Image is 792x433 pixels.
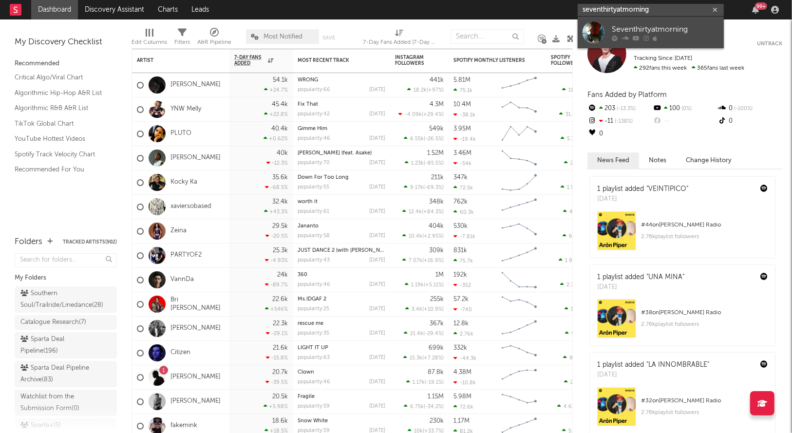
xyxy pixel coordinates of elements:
div: 100 [652,102,717,115]
div: rescue me [298,321,385,326]
div: -54k [453,160,471,167]
a: 360 [298,272,307,278]
div: Recommended [15,58,117,70]
div: +5.98 % [264,403,288,410]
div: Sparta+ ( 5 ) [20,420,61,432]
div: 72.5k [453,185,473,191]
div: -4.93 % [265,257,288,264]
div: -- [652,115,717,128]
a: Citizen [170,349,190,357]
div: popularity: 66 [298,87,330,93]
span: Tracking Since: [DATE] [634,56,692,61]
span: +84.3 % [423,209,442,215]
a: LIGHT IT UP [298,345,328,351]
a: Critical Algo/Viral Chart [15,72,107,83]
button: Change History [676,152,741,169]
div: popularity: 35 [298,331,329,336]
div: Most Recent Track [298,57,371,63]
div: +546 % [265,306,288,312]
a: YNW Melly [170,105,201,113]
div: 24k [277,272,288,278]
input: Search for artists [578,4,724,16]
a: Watchlist from the Submission Form(0) [15,390,117,416]
div: 72.6k [453,404,473,410]
div: ( ) [402,208,444,215]
div: 22.6k [272,296,288,302]
div: Spotify Monthly Listeners [453,57,527,63]
div: 54.1k [273,77,288,83]
div: ( ) [404,330,444,337]
button: Notes [639,152,676,169]
div: 347k [453,174,468,181]
div: popularity: 43 [298,258,330,263]
div: ( ) [559,257,600,264]
a: [PERSON_NAME] [170,81,221,89]
span: 1.17k [413,380,425,385]
div: 203 [587,102,652,115]
input: Search... [451,29,524,44]
div: 12.8k [453,320,469,327]
div: My Folders [15,272,117,284]
div: ( ) [405,282,444,288]
span: 6.75k [410,404,424,410]
div: Spotify Followers [551,55,585,66]
div: -19.4k [453,136,476,142]
div: ( ) [565,306,600,312]
div: 3.46M [453,150,471,156]
a: Algorithmic R&B A&R List [15,103,107,113]
a: PARTYOF2 [170,251,202,260]
div: 29.5k [272,223,288,229]
div: ( ) [403,355,444,361]
span: -100 % [733,106,753,112]
span: -85.5 % [425,161,442,166]
div: Catalogue Research ( 7 ) [20,317,86,328]
svg: Chart title [497,268,541,292]
a: #38on[PERSON_NAME] Radio2.76kplaylist followers [590,299,775,345]
div: 549k [429,126,444,132]
div: [DATE] [369,233,385,239]
div: 192k [453,272,467,278]
span: +97 % [428,88,442,93]
div: -44.3k [453,355,476,361]
div: 2.76k [453,331,473,337]
div: ( ) [562,87,600,93]
a: Down For Too Long [298,175,349,180]
a: "LA INNOMBRABLE" [646,361,709,368]
div: ( ) [405,160,444,166]
div: [DATE] [369,282,385,287]
svg: Chart title [497,317,541,341]
div: +24.7 % [264,87,288,93]
span: 4.63k [564,404,578,410]
a: worth it [298,199,318,205]
div: Down For Too Long [298,175,385,180]
div: popularity: 59 [298,404,330,409]
div: ( ) [404,184,444,190]
div: 3.95M [453,126,471,132]
div: 1 playlist added [597,360,709,370]
a: [PERSON_NAME] [170,373,221,381]
div: 831k [453,247,467,254]
div: ( ) [405,306,444,312]
svg: Chart title [497,341,541,365]
div: 211k [431,174,444,181]
div: 35.6k [272,174,288,181]
div: [DATE] [369,160,385,166]
div: ( ) [404,403,444,410]
div: 441k [430,77,444,83]
div: -29.1 % [266,330,288,337]
span: -26.5 % [425,136,442,142]
div: 1 playlist added [597,272,684,282]
div: popularity: 61 [298,209,329,214]
div: Ms.IDGAF 2 [298,297,385,302]
button: Untrack [757,39,782,49]
div: 25.3k [273,247,288,254]
div: ( ) [561,135,600,142]
div: ( ) [398,111,444,117]
div: ( ) [563,233,600,239]
a: Sparta+(5) [15,418,117,433]
span: -34.2 % [425,404,442,410]
span: -69.3 % [425,185,442,190]
div: -740 [453,306,472,313]
div: -11 [587,115,652,128]
svg: Chart title [497,244,541,268]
